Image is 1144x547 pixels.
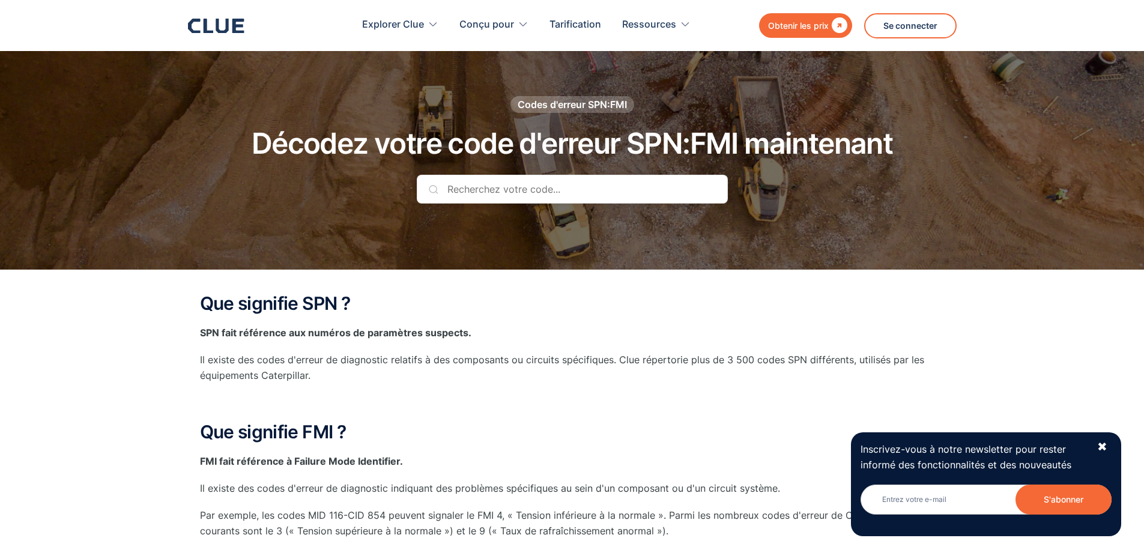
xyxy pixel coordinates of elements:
[518,98,627,110] font: Codes d'erreur SPN:FMI
[832,17,847,33] font: 
[861,443,1066,455] font: Inscrivez-vous à notre newsletter pour rester
[883,20,937,31] font: Se connecter
[861,485,1112,515] input: Entrez votre e-mail
[864,13,957,38] a: Se connecter
[759,13,852,38] a: Obtenir les prix
[549,18,601,30] font: Tarification
[200,327,471,339] font: SPN fait référence aux numéros de paramètres suspects.
[549,6,601,44] a: Tarification
[768,20,829,31] font: Obtenir les prix
[200,455,403,467] font: FMI fait référence à Failure Mode Identifier.
[200,509,940,536] font: Par exemple, les codes MID 116-CID 854 peuvent signaler le FMI 4, « Tension inférieure à la norma...
[861,485,1112,527] form: Bulletin
[200,482,780,494] font: Il existe des codes d'erreur de diagnostic indiquant des problèmes spécifiques au sein d'un compo...
[252,125,892,161] font: Décodez votre code d'erreur SPN:FMI maintenant
[861,459,1071,471] font: informé des fonctionnalités et des nouveautés
[1097,440,1107,454] font: ✖
[459,18,514,30] font: Conçu pour
[622,6,691,44] div: Ressources
[200,354,924,381] font: Il existe des codes d'erreur de diagnostic relatifs à des composants ou circuits spécifiques. Clu...
[1015,485,1112,515] input: S'abonner
[622,18,676,30] font: Ressources
[200,292,350,314] font: Que signifie SPN ?
[362,6,438,44] div: Explorer Clue
[459,6,528,44] div: Conçu pour
[417,175,728,204] input: Recherchez votre code...
[362,18,424,30] font: Explorer Clue
[200,421,346,443] font: Que signifie FMI ?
